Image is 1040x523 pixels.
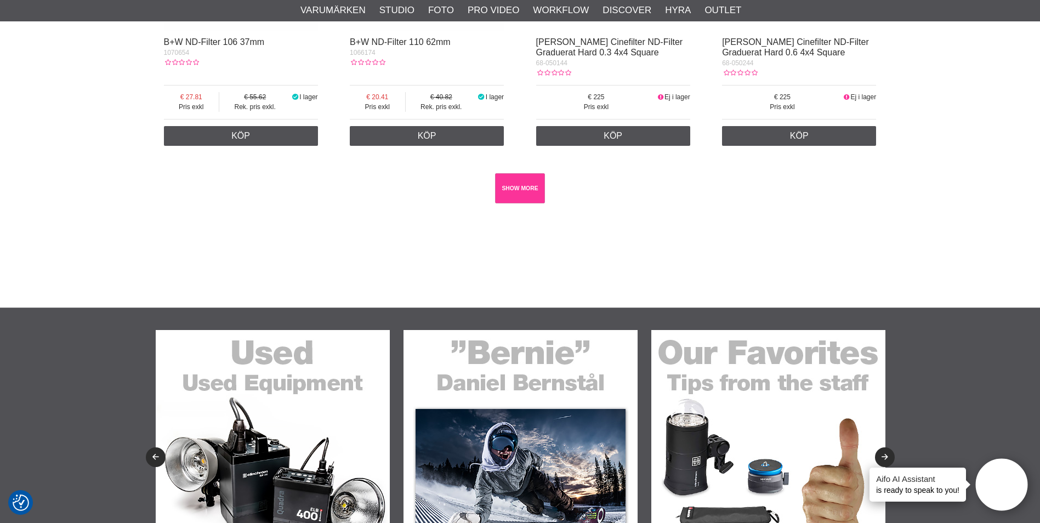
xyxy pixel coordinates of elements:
[869,468,966,502] div: is ready to speak to you!
[219,92,291,102] span: 55.62
[533,3,589,18] a: Workflow
[164,49,190,56] span: 1070654
[851,93,877,101] span: Ej i lager
[406,102,477,112] span: Rek. pris exkl.
[536,126,690,146] a: Köp
[299,93,317,101] span: I lager
[722,92,843,102] span: 225
[664,93,690,101] span: Ej i lager
[146,447,166,467] button: Previous
[722,102,843,112] span: Pris exkl
[656,93,664,101] i: Ej i lager
[536,68,571,78] div: Kundbetyg: 0
[722,126,876,146] a: Köp
[350,102,405,112] span: Pris exkl
[300,3,366,18] a: Varumärken
[350,92,405,102] span: 20.41
[536,92,657,102] span: 225
[536,102,657,112] span: Pris exkl
[350,37,451,47] a: B+W ND-Filter 110 62mm
[164,92,219,102] span: 27.81
[536,37,683,57] a: [PERSON_NAME] Cinefilter ND-Filter Graduerat Hard 0.3 4x4 Square
[486,93,504,101] span: I lager
[350,126,504,146] a: Köp
[164,37,265,47] a: B+W ND-Filter 106 37mm
[164,58,199,67] div: Kundbetyg: 0
[495,173,545,203] a: SHOW MORE
[406,92,477,102] span: 40.82
[704,3,741,18] a: Outlet
[13,493,29,513] button: Samtyckesinställningar
[665,3,691,18] a: Hyra
[536,59,567,67] span: 68-050144
[722,59,753,67] span: 68-050244
[219,102,291,112] span: Rek. pris exkl.
[428,3,454,18] a: Foto
[875,447,895,467] button: Next
[876,473,959,485] h4: Aifo AI Assistant
[603,3,651,18] a: Discover
[477,93,486,101] i: I lager
[722,68,757,78] div: Kundbetyg: 0
[350,49,376,56] span: 1066174
[468,3,519,18] a: Pro Video
[722,37,869,57] a: [PERSON_NAME] Cinefilter ND-Filter Graduerat Hard 0.6 4x4 Square
[379,3,414,18] a: Studio
[164,126,318,146] a: Köp
[13,494,29,511] img: Revisit consent button
[350,58,385,67] div: Kundbetyg: 0
[291,93,299,101] i: I lager
[843,93,851,101] i: Ej i lager
[164,102,219,112] span: Pris exkl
